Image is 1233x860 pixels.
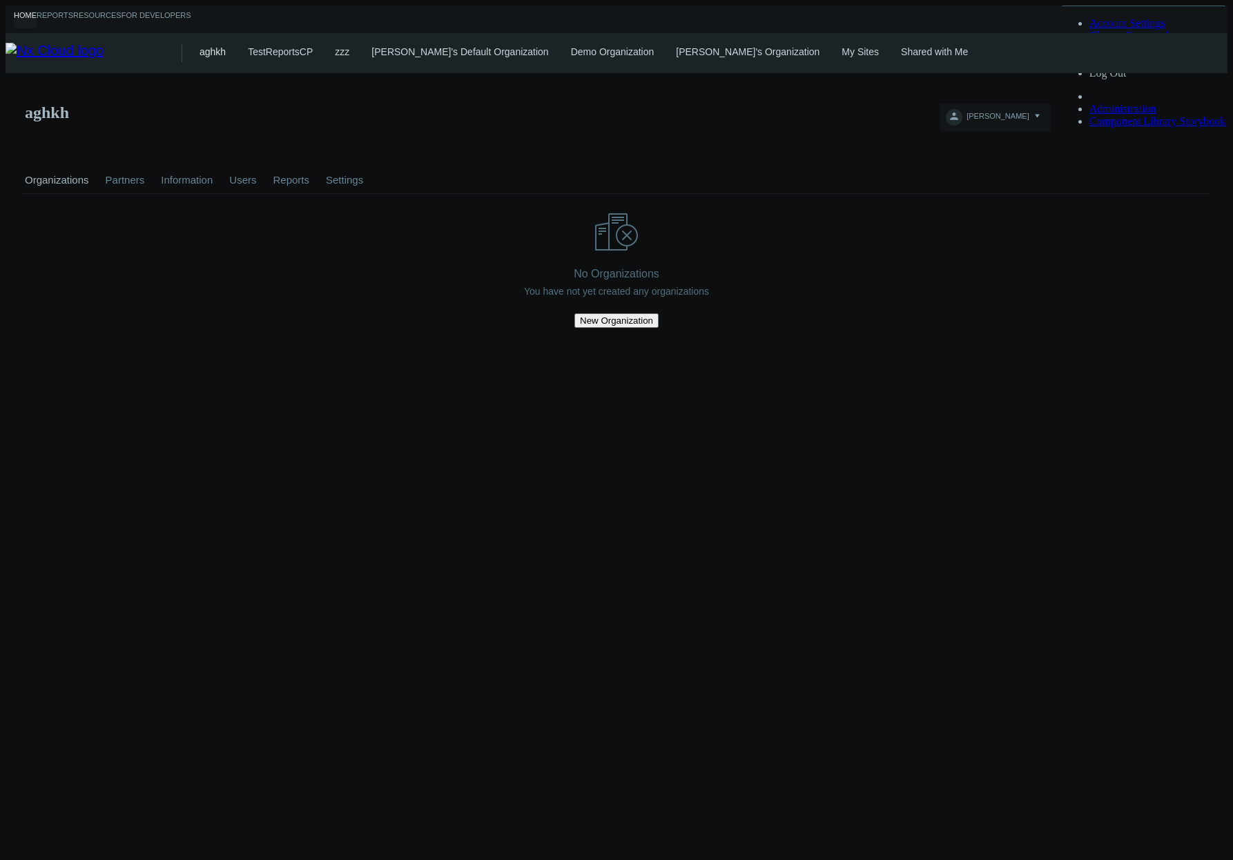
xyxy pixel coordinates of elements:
[22,156,92,204] a: Organizations
[574,268,659,280] div: No Organizations
[37,11,73,28] a: Reports
[25,104,69,122] h2: aghkh
[14,11,37,28] a: Home
[122,11,191,28] a: For Developers
[901,46,968,57] a: Shared with Me
[200,46,226,70] div: aghkh
[371,46,548,57] a: [PERSON_NAME]'s Default Organization
[940,104,1050,132] button: [PERSON_NAME]
[248,46,313,57] a: TestReportsCP
[842,46,879,57] a: My Sites
[270,156,312,204] a: Reports
[335,46,349,57] a: zzz
[571,46,654,57] a: Demo Organization
[73,11,122,28] a: Resources
[323,156,366,204] a: Settings
[1089,30,1168,41] a: Change Password
[6,43,182,63] img: Nx Cloud logo
[1089,115,1225,127] a: Component Library Storybook
[967,112,1029,128] span: [PERSON_NAME]
[103,156,148,204] a: Partners
[226,156,259,204] a: Users
[524,286,709,297] div: You have not yet created any organizations
[574,313,659,328] button: New Organization
[158,156,215,204] a: Information
[1089,103,1156,115] a: Administration
[1089,17,1165,29] a: Account Settings
[676,46,819,57] a: [PERSON_NAME]'s Organization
